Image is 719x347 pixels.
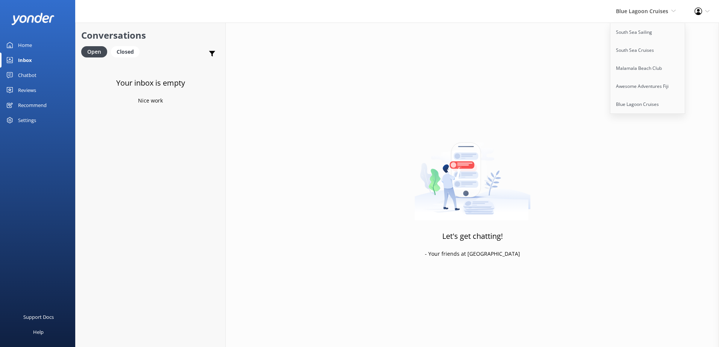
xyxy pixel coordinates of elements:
div: Help [33,324,44,339]
p: Nice work [138,97,163,105]
div: Reviews [18,83,36,98]
img: artwork of a man stealing a conversation from at giant smartphone [414,127,531,220]
div: Recommend [18,98,47,113]
div: Home [18,38,32,53]
div: Open [81,46,107,57]
div: Inbox [18,53,32,68]
div: Support Docs [23,309,54,324]
a: South Sea Cruises [610,41,686,59]
h3: Let's get chatting! [442,230,503,242]
a: Closed [111,47,143,56]
div: Settings [18,113,36,128]
a: South Sea Sailing [610,23,686,41]
a: Awesome Adventures Fiji [610,77,686,95]
a: Malamala Beach Club [610,59,686,77]
div: Closed [111,46,140,57]
span: Blue Lagoon Cruises [616,8,668,15]
div: Chatbot [18,68,36,83]
a: Open [81,47,111,56]
p: - Your friends at [GEOGRAPHIC_DATA] [425,250,520,258]
h2: Conversations [81,28,220,42]
img: yonder-white-logo.png [11,13,55,25]
a: Blue Lagoon Cruises [610,95,686,113]
h3: Your inbox is empty [116,77,185,89]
